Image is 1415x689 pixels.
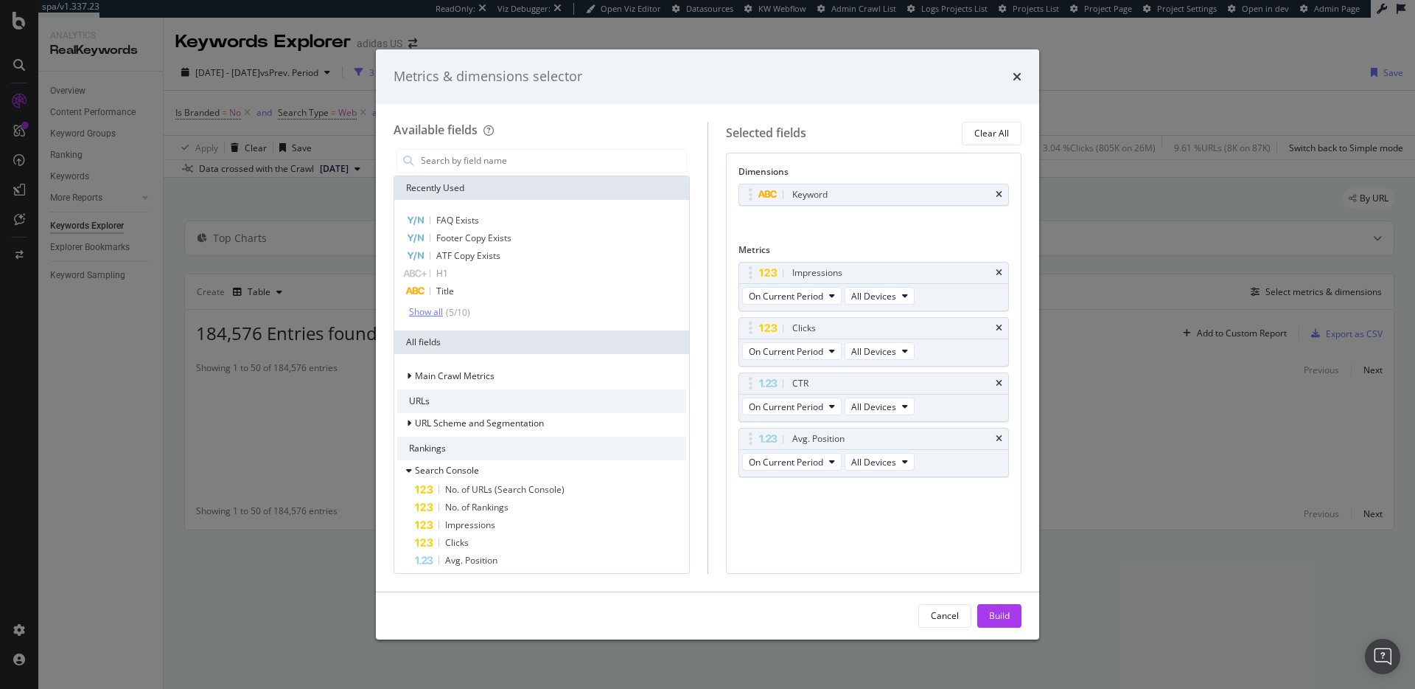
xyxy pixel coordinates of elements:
div: Metrics [738,243,1010,262]
div: Build [989,609,1010,622]
button: On Current Period [742,398,842,415]
span: H1 [436,267,448,280]
button: On Current Period [742,342,842,360]
div: Clear All [974,127,1009,139]
span: On Current Period [749,290,823,302]
div: Available fields [394,122,478,138]
div: times [996,190,1002,199]
div: ( 5 / 10 ) [443,306,470,319]
div: Rankings [397,437,686,460]
div: ImpressionstimesOn Current PeriodAll Devices [738,262,1010,311]
span: Main Crawl Metrics [415,370,495,382]
div: Dimensions [738,165,1010,184]
span: No. of URLs (Search Console) [445,483,565,496]
button: All Devices [845,342,915,360]
div: times [996,379,1002,388]
button: All Devices [845,287,915,305]
span: URL Scheme and Segmentation [415,417,544,429]
button: All Devices [845,398,915,415]
div: times [1013,67,1021,86]
div: Selected fields [726,125,806,142]
div: Keywordtimes [738,184,1010,206]
div: times [996,324,1002,333]
span: No. of Rankings [445,501,509,513]
div: Keyword [792,187,828,202]
span: Clicks [445,536,469,549]
span: Title [436,285,454,297]
div: times [996,434,1002,443]
span: FAQ Exists [436,214,479,226]
button: On Current Period [742,287,842,305]
span: On Current Period [749,456,823,468]
div: Avg. PositiontimesOn Current PeriodAll Devices [738,428,1010,477]
div: ClickstimesOn Current PeriodAll Devices [738,317,1010,367]
div: Metrics & dimensions selector [394,67,582,86]
div: URLs [397,389,686,413]
span: All Devices [851,345,896,358]
span: All Devices [851,290,896,302]
span: All Devices [851,401,896,413]
span: On Current Period [749,345,823,358]
span: All Devices [851,456,896,468]
span: Search Console [415,464,479,477]
div: times [996,269,1002,277]
div: Cancel [931,609,959,622]
span: Footer Copy Exists [436,232,511,244]
div: Impressions [792,266,842,280]
span: Avg. Position [445,554,497,567]
span: On Current Period [749,401,823,413]
button: Cancel [918,604,971,628]
div: Clicks [792,321,816,336]
div: Avg. Position [792,432,845,446]
div: modal [376,49,1039,640]
div: Open Intercom Messenger [1365,639,1400,674]
button: On Current Period [742,453,842,471]
input: Search by field name [419,150,686,172]
div: All fields [394,330,689,354]
span: ATF Copy Exists [436,249,500,262]
button: Build [977,604,1021,628]
span: Impressions [445,519,495,531]
button: All Devices [845,453,915,471]
div: CTR [792,376,808,391]
div: CTRtimesOn Current PeriodAll Devices [738,373,1010,422]
button: Clear All [962,122,1021,145]
div: Show all [409,307,443,317]
div: Recently Used [394,176,689,200]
